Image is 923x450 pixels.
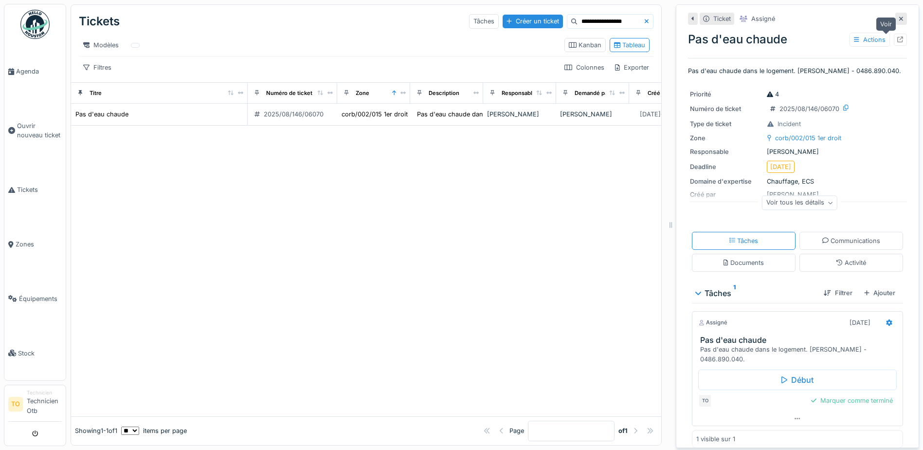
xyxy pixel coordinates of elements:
[690,147,763,156] div: Responsable
[778,119,801,129] div: Incident
[90,89,102,97] div: Titre
[79,9,120,34] div: Tickets
[342,110,408,119] div: corb/002/015 1er droit
[560,110,625,119] div: [PERSON_NAME]
[822,236,880,245] div: Communications
[779,104,839,113] div: 2025/08/146/06070
[696,434,735,444] div: 1 visible sur 1
[356,89,369,97] div: Zone
[836,258,866,267] div: Activité
[733,287,736,299] sup: 1
[762,196,837,210] div: Voir tous les détails
[698,394,712,408] div: TO
[850,318,870,327] div: [DATE]
[8,397,23,412] li: TO
[690,104,763,113] div: Numéro de ticket
[417,110,595,119] div: Pas d'eau chaude dans le logement. Mr [PERSON_NAME]...
[690,162,763,171] div: Deadline
[27,389,62,419] li: Technicien Otb
[79,38,123,52] div: Modèles
[698,319,727,327] div: Assigné
[4,217,66,272] a: Zones
[688,31,907,48] div: Pas d'eau chaude
[19,294,62,303] span: Équipements
[696,287,816,299] div: Tâches
[266,89,312,97] div: Numéro de ticket
[614,40,645,50] div: Tableau
[700,345,899,363] div: Pas d'eau chaude dans le logement. [PERSON_NAME] - 0486.890.040.
[4,271,66,326] a: Équipements
[807,394,897,407] div: Marquer comme terminé
[611,60,653,75] div: Exporter
[850,33,890,47] div: Actions
[121,426,187,435] div: items per page
[775,133,841,143] div: corb/002/015 1er droit
[860,286,899,300] div: Ajouter
[16,67,62,76] span: Agenda
[820,286,856,300] div: Filtrer
[618,426,628,435] strong: of 1
[75,426,117,435] div: Showing 1 - 1 of 1
[700,336,899,345] h3: Pas d'eau chaude
[690,177,905,186] div: Chauffage, ECS
[27,389,62,396] div: Technicien
[640,110,692,119] div: [DATE] @ 15:47:45
[4,326,66,380] a: Stock
[18,349,62,358] span: Stock
[560,60,609,75] div: Colonnes
[575,89,610,97] div: Demandé par
[690,177,763,186] div: Domaine d'expertise
[16,240,62,249] span: Zones
[690,119,763,129] div: Type de ticket
[690,147,905,156] div: [PERSON_NAME]
[4,163,66,217] a: Tickets
[17,185,62,194] span: Tickets
[729,236,759,245] div: Tâches
[264,110,324,119] div: 2025/08/146/06070
[698,370,897,390] div: Début
[469,14,499,28] div: Tâches
[75,110,128,119] div: Pas d'eau chaude
[79,60,116,75] div: Filtres
[751,14,775,23] div: Assigné
[20,10,50,39] img: Badge_color-CXgf-gQk.svg
[770,162,791,171] div: [DATE]
[688,66,907,75] p: Pas d'eau chaude dans le logement. [PERSON_NAME] - 0486.890.040.
[648,89,667,97] div: Créé le
[17,121,62,140] span: Ouvrir nouveau ticket
[690,133,763,143] div: Zone
[4,99,66,163] a: Ouvrir nouveau ticket
[502,89,536,97] div: Responsable
[4,44,66,99] a: Agenda
[713,14,731,23] div: Ticket
[767,90,779,99] div: 4
[690,90,763,99] div: Priorité
[487,110,552,119] div: [PERSON_NAME]
[876,18,896,31] div: Voir
[429,89,459,97] div: Description
[8,389,62,422] a: TO TechnicienTechnicien Otb
[509,426,524,435] div: Page
[724,258,764,267] div: Documents
[569,40,601,50] div: Kanban
[503,15,563,28] div: Créer un ticket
